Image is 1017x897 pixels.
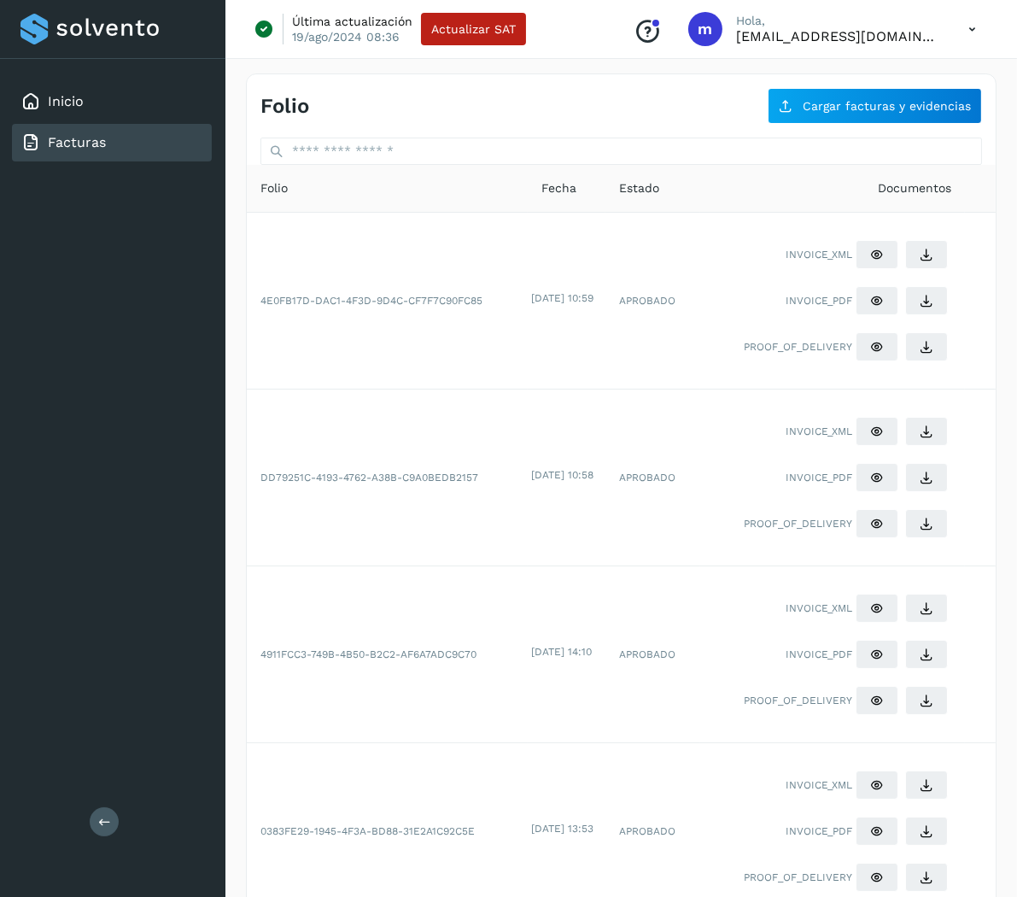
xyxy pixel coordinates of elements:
span: INVOICE_XML [786,424,852,439]
span: PROOF_OF_DELIVERY [744,339,852,355]
span: Actualizar SAT [431,23,516,35]
button: Cargar facturas y evidencias [768,88,982,124]
div: Facturas [12,124,212,161]
div: [DATE] 10:58 [531,467,602,483]
button: Actualizar SAT [421,13,526,45]
div: [DATE] 10:59 [531,290,602,306]
span: Fecha [541,179,576,197]
span: PROOF_OF_DELIVERY [744,693,852,708]
span: INVOICE_XML [786,777,852,793]
span: Estado [619,179,659,197]
div: Inicio [12,83,212,120]
span: INVOICE_PDF [786,470,852,485]
span: Cargar facturas y evidencias [803,100,971,112]
td: APROBADO [605,213,699,390]
h4: Folio [260,94,309,119]
td: 4E0FB17D-DAC1-4F3D-9D4C-CF7F7C90FC85 [247,213,528,390]
a: Facturas [48,134,106,150]
p: 19/ago/2024 08:36 [292,29,400,44]
div: [DATE] 13:53 [531,821,602,836]
span: INVOICE_PDF [786,824,852,839]
span: Documentos [878,179,951,197]
span: PROOF_OF_DELIVERY [744,870,852,885]
a: Inicio [48,93,84,109]
td: APROBADO [605,390,699,566]
p: mtransportesempresariales@gmail.com [736,28,941,44]
div: [DATE] 14:10 [531,644,602,660]
span: INVOICE_PDF [786,293,852,308]
p: Hola, [736,14,941,28]
td: APROBADO [605,566,699,743]
span: INVOICE_XML [786,247,852,262]
span: INVOICE_PDF [786,647,852,662]
p: Última actualización [292,14,412,29]
span: PROOF_OF_DELIVERY [744,516,852,531]
span: Folio [260,179,288,197]
td: 4911FCC3-749B-4B50-B2C2-AF6A7ADC9C70 [247,566,528,743]
span: INVOICE_XML [786,601,852,616]
td: DD79251C-4193-4762-A38B-C9A0BEDB2157 [247,390,528,566]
